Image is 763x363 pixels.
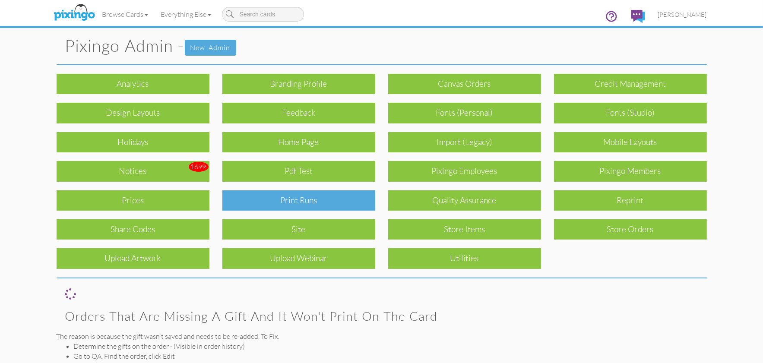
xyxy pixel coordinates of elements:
[51,2,97,24] img: pixingo logo
[57,331,707,341] div: The reason is because the gift wasn't saved and needs to be re-added. To Fix:
[388,74,541,94] div: Canvas Orders
[652,3,713,25] a: [PERSON_NAME]
[554,132,707,152] div: Mobile layouts
[222,7,304,22] input: Search cards
[57,161,209,181] div: Notices
[74,351,707,361] li: Go to QA, Find the order, click Edit
[185,40,236,56] a: New admin
[96,3,155,25] a: Browse Cards
[222,132,375,152] div: Home Page
[57,103,209,123] div: Design Layouts
[554,103,707,123] div: Fonts (Studio)
[388,161,541,181] div: Pixingo Employees
[554,190,707,211] div: reprint
[554,74,707,94] div: Credit Management
[74,341,707,351] li: Determine the gifts on the order - (Visible in order history)
[388,103,541,123] div: Fonts (Personal)
[388,248,541,268] div: Utilities
[57,190,209,211] div: Prices
[189,162,209,172] div: 1699
[554,219,707,240] div: Store Orders
[65,37,707,56] h1: Pixingo Admin -
[65,309,698,323] h2: Orders that are missing a gift and it won't print on the card
[222,161,375,181] div: Pdf test
[57,132,209,152] div: Holidays
[388,219,541,240] div: Store Items
[57,219,209,240] div: Share Codes
[57,248,209,268] div: Upload Artwork
[222,190,375,211] div: Print Runs
[631,10,645,23] img: comments.svg
[658,11,707,18] span: [PERSON_NAME]
[222,103,375,123] div: Feedback
[222,74,375,94] div: Branding profile
[155,3,218,25] a: Everything Else
[222,219,375,240] div: Site
[57,74,209,94] div: Analytics
[222,248,375,268] div: Upload Webinar
[554,161,707,181] div: Pixingo Members
[388,190,541,211] div: Quality Assurance
[388,132,541,152] div: Import (legacy)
